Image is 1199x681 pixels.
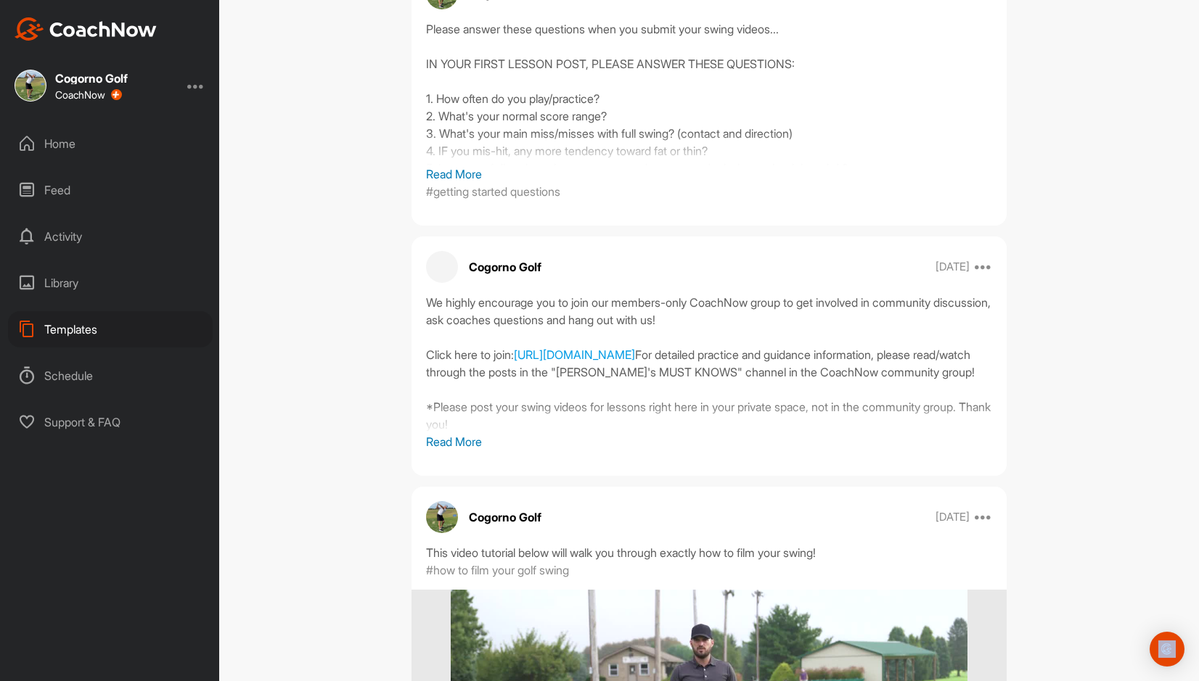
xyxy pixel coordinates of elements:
[8,172,213,208] div: Feed
[8,311,213,347] div: Templates
[15,17,157,41] img: CoachNow
[1150,632,1184,666] div: Open Intercom Messenger
[514,347,635,362] a: [URL][DOMAIN_NAME]
[55,73,128,84] div: Cogorno Golf
[469,508,541,526] p: Cogorno Golf
[8,265,213,301] div: Library
[8,218,213,255] div: Activity
[936,260,970,274] p: [DATE]
[426,183,560,200] p: #getting started questions
[8,125,213,162] div: Home
[55,89,122,101] div: CoachNow
[15,70,46,102] img: square_d1c020ef43f25eddc99f18be7fb47767.jpg
[469,258,541,276] p: Cogorno Golf
[426,294,992,433] div: We highly encourage you to join our members-only CoachNow group to get involved in community disc...
[426,501,458,533] img: avatar
[426,561,569,579] p: #how to film your golf swing
[426,433,992,450] p: Read More
[8,404,213,440] div: Support & FAQ
[426,544,992,561] div: This video tutorial below will walk you through exactly how to film your swing!
[426,20,992,165] div: Please answer these questions when you submit your swing videos... IN YOUR FIRST LESSON POST, PLE...
[936,510,970,524] p: [DATE]
[8,358,213,394] div: Schedule
[426,165,992,183] p: Read More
